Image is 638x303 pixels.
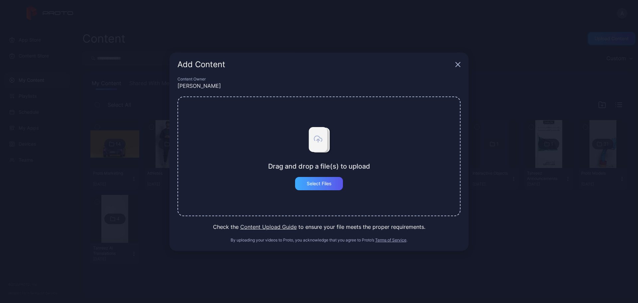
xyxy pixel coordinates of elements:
button: Select Files [295,177,343,190]
div: By uploading your videos to Proto, you acknowledge that you agree to Proto’s . [177,237,461,243]
button: Content Upload Guide [240,223,297,231]
div: [PERSON_NAME] [177,82,461,90]
div: Select Files [307,181,332,186]
button: Terms of Service [375,237,406,243]
div: Add Content [177,61,453,69]
div: Check the to ensure your file meets the proper requirements. [177,223,461,231]
div: Drag and drop a file(s) to upload [268,162,370,170]
div: Content Owner [177,76,461,82]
